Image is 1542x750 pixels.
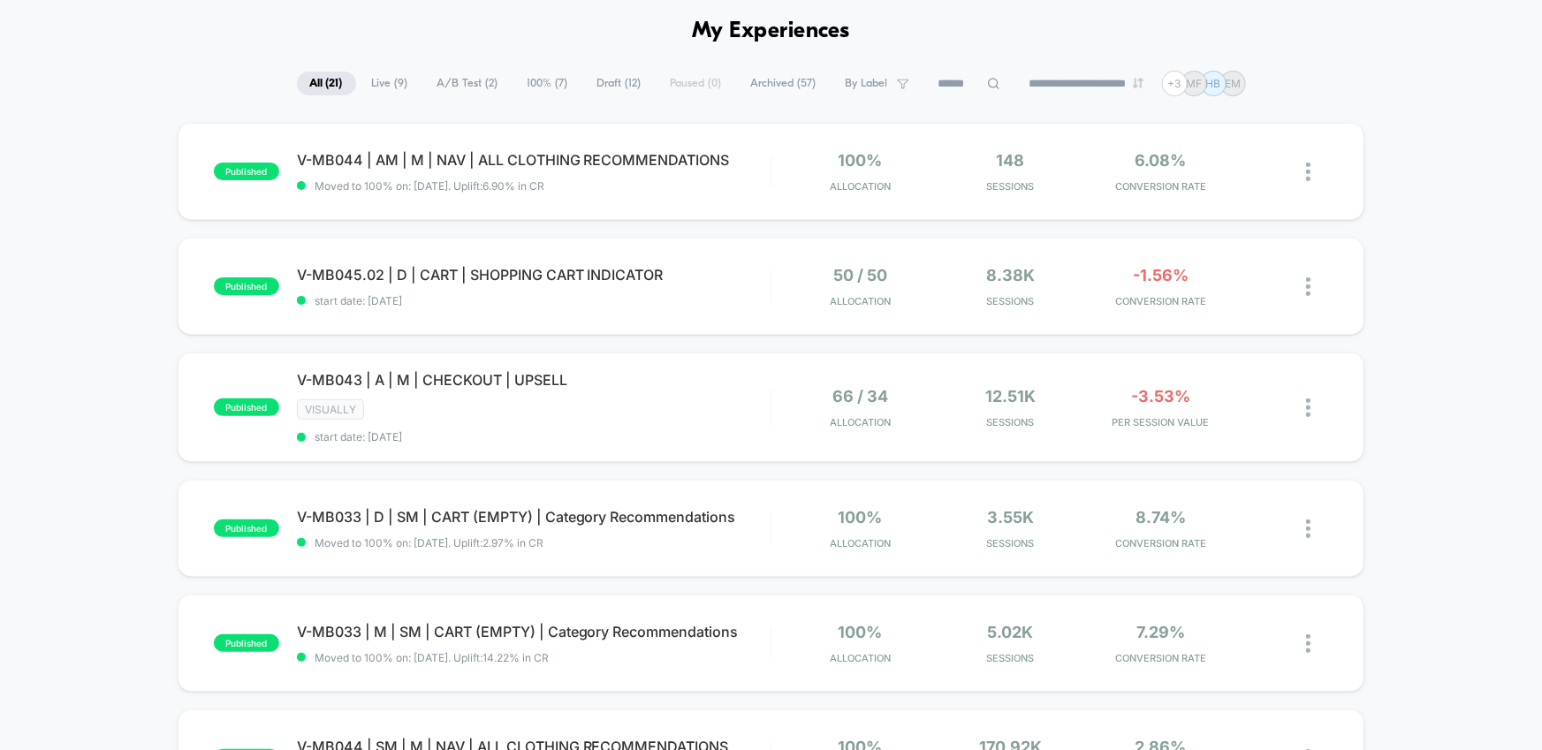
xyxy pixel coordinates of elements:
span: Archived ( 57 ) [738,72,830,95]
span: 100% [838,508,882,527]
span: 66 / 34 [832,387,888,405]
img: close [1306,519,1310,538]
span: published [214,398,279,416]
img: close [1306,277,1310,296]
span: PER SESSION VALUE [1090,416,1231,428]
span: CONVERSION RATE [1090,295,1231,307]
span: Allocation [830,180,891,193]
span: published [214,519,279,537]
span: 6.08% [1135,151,1186,170]
span: Live ( 9 ) [359,72,422,95]
span: 100% [838,623,882,641]
span: 12.51k [985,387,1036,405]
span: Sessions [939,652,1081,664]
span: Allocation [830,652,891,664]
img: close [1306,398,1310,417]
p: EM [1225,77,1241,90]
span: Moved to 100% on: [DATE] . Uplift: 6.90% in CR [315,179,544,193]
span: 8.74% [1136,508,1186,527]
span: 100% [838,151,882,170]
span: 8.38k [986,266,1035,284]
img: close [1306,163,1310,181]
span: 7.29% [1136,623,1185,641]
span: 100% ( 7 ) [514,72,581,95]
span: Draft ( 12 ) [584,72,655,95]
span: A/B Test ( 2 ) [424,72,512,95]
span: Sessions [939,416,1081,428]
span: Allocation [830,416,891,428]
h1: My Experiences [692,19,850,44]
div: + 3 [1162,71,1188,96]
span: VISUALLY [297,399,364,420]
span: published [214,277,279,295]
span: 50 / 50 [833,266,887,284]
span: 3.55k [987,508,1034,527]
span: V-MB033 | D | SM | CART (EMPTY) | Category Recommendations [297,508,771,526]
span: start date: [DATE] [297,294,771,307]
span: V-MB033 | M | SM | CART (EMPTY) | Category Recommendations [297,623,771,640]
span: published [214,634,279,652]
span: Allocation [830,295,891,307]
span: Sessions [939,537,1081,549]
span: Sessions [939,295,1081,307]
img: end [1133,78,1143,88]
span: 148 [996,151,1024,170]
p: MF [1186,77,1202,90]
p: HB [1206,77,1221,90]
span: 5.02k [987,623,1033,641]
span: V-MB044 | AM | M | NAV | ALL CLOTHING RECOMMENDATIONS [297,151,771,169]
span: -3.53% [1131,387,1190,405]
span: Allocation [830,537,891,549]
span: Sessions [939,180,1081,193]
span: published [214,163,279,180]
span: V-MB045.02 | D | CART | SHOPPING CART INDICATOR [297,266,771,284]
span: CONVERSION RATE [1090,652,1231,664]
span: CONVERSION RATE [1090,537,1231,549]
span: All ( 21 ) [297,72,356,95]
span: start date: [DATE] [297,430,771,443]
span: By Label [846,77,888,90]
span: Moved to 100% on: [DATE] . Uplift: 2.97% in CR [315,536,543,549]
span: CONVERSION RATE [1090,180,1231,193]
span: -1.56% [1133,266,1189,284]
span: Moved to 100% on: [DATE] . Uplift: 14.22% in CR [315,651,549,664]
img: close [1306,634,1310,653]
span: V-MB043 | A | M | CHECKOUT | UPSELL [297,371,771,389]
